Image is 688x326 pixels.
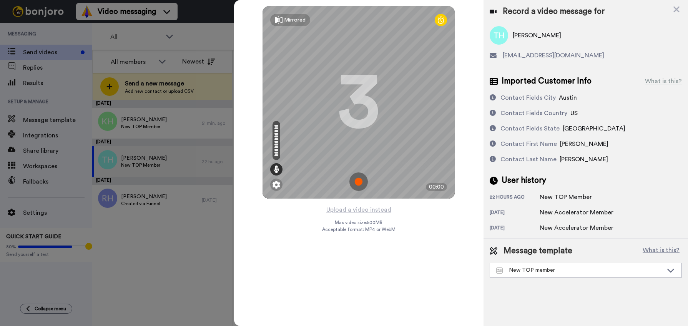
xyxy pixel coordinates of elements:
[640,245,682,257] button: What is this?
[502,75,592,87] span: Imported Customer Info
[500,155,557,164] div: Contact Last Name
[490,194,540,202] div: 22 hours ago
[504,245,572,257] span: Message template
[500,124,560,133] div: Contact Fields State
[426,183,447,191] div: 00:00
[570,110,578,116] span: US
[273,181,280,189] img: ic_gear.svg
[502,175,546,186] span: User history
[500,139,557,149] div: Contact First Name
[540,223,613,232] div: New Accelerator Member
[324,205,394,215] button: Upload a video instead
[560,156,608,162] span: [PERSON_NAME]
[490,225,540,232] div: [DATE]
[560,141,608,147] span: [PERSON_NAME]
[337,74,380,131] div: 3
[322,226,396,232] span: Acceptable format: MP4 or WebM
[563,125,625,132] span: [GEOGRAPHIC_DATA]
[490,209,540,217] div: [DATE]
[540,208,613,217] div: New Accelerator Member
[349,172,368,191] img: ic_record_start.svg
[645,77,682,86] div: What is this?
[500,93,556,102] div: Contact Fields City
[335,219,382,226] span: Max video size: 500 MB
[559,95,577,101] span: Austin
[496,266,663,274] div: New TOP member
[500,109,567,118] div: Contact Fields Country
[496,267,503,274] img: Message-temps.svg
[503,51,604,60] span: [EMAIL_ADDRESS][DOMAIN_NAME]
[540,192,592,202] div: New TOP Member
